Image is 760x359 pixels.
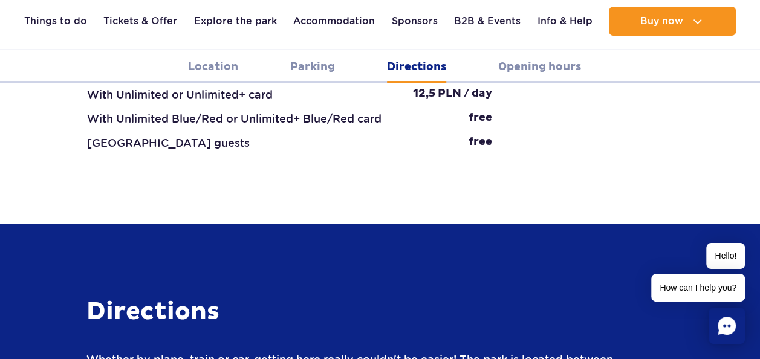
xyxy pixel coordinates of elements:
[87,86,273,103] div: With Unlimited or Unlimited+ card
[87,135,250,152] div: [GEOGRAPHIC_DATA] guests
[469,135,492,152] div: free
[293,7,375,36] a: Accommodation
[194,7,277,36] a: Explore the park
[86,297,613,327] h3: Directions
[538,7,593,36] a: Info & Help
[469,111,492,128] div: free
[87,111,382,128] div: With Unlimited Blue/Red or Unlimited+ Blue/Red card
[387,50,446,83] a: Directions
[24,7,87,36] a: Things to do
[392,7,438,36] a: Sponsors
[454,7,521,36] a: B2B & Events
[640,16,683,27] span: Buy now
[413,86,492,103] div: 12,5 PLN / day
[706,243,745,269] span: Hello!
[609,7,736,36] button: Buy now
[188,50,238,83] a: Location
[290,50,335,83] a: Parking
[709,308,745,344] div: Chat
[498,50,581,83] a: Opening hours
[651,274,745,302] span: How can I help you?
[103,7,177,36] a: Tickets & Offer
